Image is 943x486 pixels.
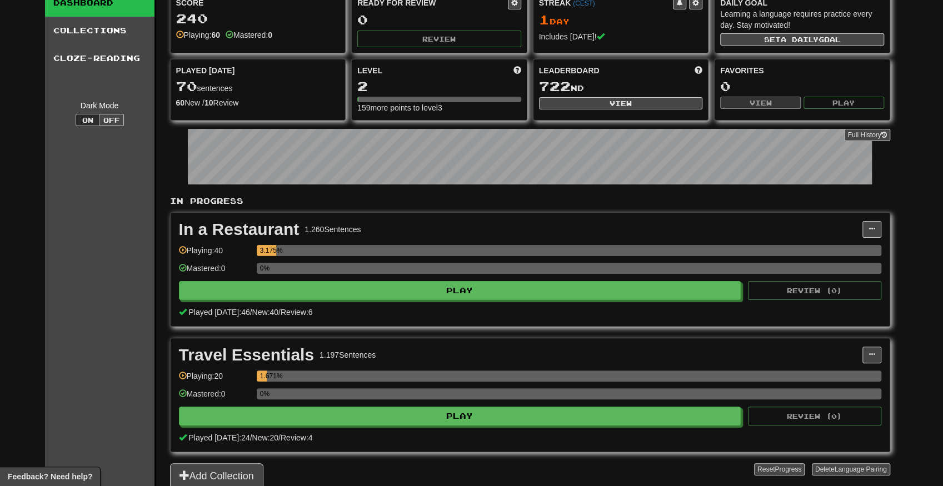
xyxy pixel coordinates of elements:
[695,65,702,76] span: This week in points, UTC
[720,8,884,31] div: Learning a language requires practice every day. Stay motivated!
[226,29,272,41] div: Mastered:
[268,31,272,39] strong: 0
[170,196,890,207] p: In Progress
[45,17,154,44] a: Collections
[176,12,340,26] div: 240
[179,407,741,425] button: Play
[179,370,251,389] div: Playing: 20
[179,281,741,300] button: Play
[179,245,251,263] div: Playing: 40
[188,433,250,442] span: Played [DATE]: 24
[720,97,801,109] button: View
[539,31,703,42] div: Includes [DATE]!
[281,433,313,442] span: Review: 4
[176,78,197,94] span: 70
[179,263,251,281] div: Mastered: 0
[76,114,100,126] button: On
[812,463,890,475] button: DeleteLanguage Pairing
[99,114,124,126] button: Off
[775,465,801,473] span: Progress
[357,13,521,27] div: 0
[176,98,185,107] strong: 60
[748,281,881,300] button: Review (0)
[176,79,340,94] div: sentences
[250,308,252,317] span: /
[53,100,146,111] div: Dark Mode
[278,433,281,442] span: /
[260,370,267,382] div: 1.671%
[45,44,154,72] a: Cloze-Reading
[320,349,376,360] div: 1.197 Sentences
[748,407,881,425] button: Review (0)
[539,97,703,109] button: View
[204,98,213,107] strong: 10
[834,465,886,473] span: Language Pairing
[357,31,521,47] button: Review
[804,97,884,109] button: Play
[176,65,235,76] span: Played [DATE]
[281,308,313,317] span: Review: 6
[539,79,703,94] div: nd
[179,388,251,407] div: Mastered: 0
[513,65,521,76] span: Score more points to level up
[357,102,521,113] div: 159 more points to level 3
[844,129,890,141] a: Full History
[539,78,571,94] span: 722
[539,65,600,76] span: Leaderboard
[357,65,382,76] span: Level
[188,308,250,317] span: Played [DATE]: 46
[250,433,252,442] span: /
[8,471,92,482] span: Open feedback widget
[754,463,805,475] button: ResetProgress
[260,245,276,256] div: 3.175%
[539,13,703,27] div: Day
[720,79,884,93] div: 0
[176,29,220,41] div: Playing:
[179,347,315,363] div: Travel Essentials
[357,79,521,93] div: 2
[720,33,884,46] button: Seta dailygoal
[720,65,884,76] div: Favorites
[252,308,278,317] span: New: 40
[539,12,550,27] span: 1
[179,221,300,238] div: In a Restaurant
[176,97,340,108] div: New / Review
[305,224,361,235] div: 1.260 Sentences
[211,31,220,39] strong: 60
[252,433,278,442] span: New: 20
[278,308,281,317] span: /
[780,36,818,43] span: a daily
